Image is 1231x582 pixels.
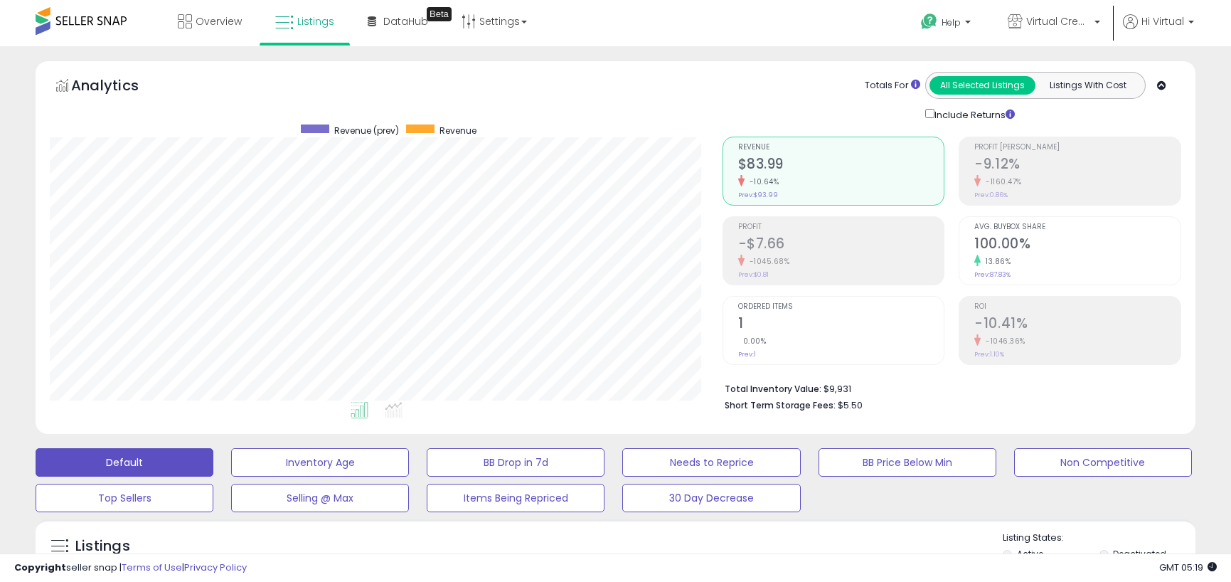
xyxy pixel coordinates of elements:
[974,236,1181,255] h2: 100.00%
[819,448,996,477] button: BB Price Below Min
[297,14,334,28] span: Listings
[865,79,920,92] div: Totals For
[974,303,1181,311] span: ROI
[981,336,1025,346] small: -1046.36%
[1141,14,1184,28] span: Hi Virtual
[738,336,767,346] small: 0.00%
[439,125,476,137] span: Revenue
[427,448,604,477] button: BB Drop in 7d
[920,13,938,31] i: Get Help
[1014,448,1192,477] button: Non Competitive
[981,176,1022,187] small: -1160.47%
[231,448,409,477] button: Inventory Age
[122,561,182,574] a: Terms of Use
[1017,548,1043,560] label: Active
[738,236,944,255] h2: -$7.66
[334,125,399,137] span: Revenue (prev)
[974,350,1004,359] small: Prev: 1.10%
[745,256,790,267] small: -1045.68%
[974,315,1181,334] h2: -10.41%
[838,398,863,412] span: $5.50
[738,303,944,311] span: Ordered Items
[745,176,779,187] small: -10.64%
[36,484,213,512] button: Top Sellers
[738,315,944,334] h2: 1
[738,223,944,231] span: Profit
[974,270,1011,279] small: Prev: 87.83%
[738,270,769,279] small: Prev: $0.81
[1035,76,1141,95] button: Listings With Cost
[196,14,242,28] span: Overview
[942,16,961,28] span: Help
[184,561,247,574] a: Privacy Policy
[738,191,778,199] small: Prev: $93.99
[36,448,213,477] button: Default
[427,484,604,512] button: Items Being Repriced
[981,256,1011,267] small: 13.86%
[14,561,66,574] strong: Copyright
[427,7,452,21] div: Tooltip anchor
[738,350,756,359] small: Prev: 1
[725,379,1171,396] li: $9,931
[738,144,944,152] span: Revenue
[383,14,428,28] span: DataHub
[915,106,1032,122] div: Include Returns
[71,75,166,99] h5: Analytics
[974,191,1008,199] small: Prev: 0.86%
[974,144,1181,152] span: Profit [PERSON_NAME]
[1159,561,1217,574] span: 2025-10-13 05:19 GMT
[231,484,409,512] button: Selling @ Max
[738,156,944,175] h2: $83.99
[1003,531,1195,545] p: Listing States:
[929,76,1035,95] button: All Selected Listings
[622,448,800,477] button: Needs to Reprice
[622,484,800,512] button: 30 Day Decrease
[1026,14,1090,28] span: Virtual Creative USA
[1113,548,1166,560] label: Deactivated
[974,156,1181,175] h2: -9.12%
[974,223,1181,231] span: Avg. Buybox Share
[725,399,836,411] b: Short Term Storage Fees:
[14,561,247,575] div: seller snap | |
[725,383,821,395] b: Total Inventory Value:
[910,2,985,46] a: Help
[1123,14,1194,46] a: Hi Virtual
[75,536,130,556] h5: Listings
